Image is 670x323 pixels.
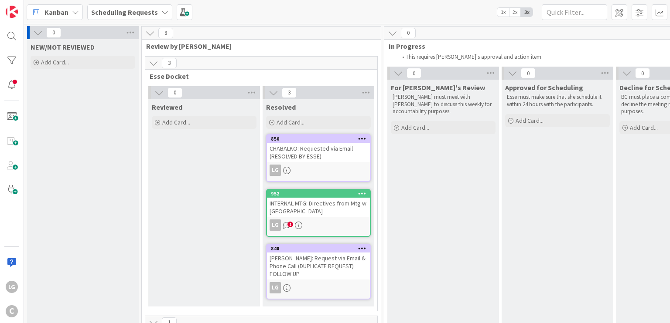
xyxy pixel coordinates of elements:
[162,118,190,126] span: Add Card...
[44,7,68,17] span: Kanban
[393,94,494,115] p: [PERSON_NAME] must meet with [PERSON_NAME] to discuss this weekly for accountability purposes.
[270,219,281,231] div: LG
[277,118,304,126] span: Add Card...
[267,252,370,279] div: [PERSON_NAME]: Request via Email & Phone Call (DUPLICATE REQUEST) FOLLOW UP
[267,165,370,176] div: LG
[267,135,370,143] div: 850
[497,8,509,17] span: 1x
[267,190,370,198] div: 952
[271,246,370,252] div: 848
[635,68,650,78] span: 0
[266,103,296,111] span: Resolved
[267,245,370,252] div: 848
[505,83,583,92] span: Approved for Scheduling
[266,244,371,299] a: 848[PERSON_NAME]: Request via Email & Phone Call (DUPLICATE REQUEST) FOLLOW UPLG
[282,87,297,98] span: 3
[267,219,370,231] div: LG
[6,305,18,317] div: C
[521,68,536,78] span: 0
[167,87,182,98] span: 0
[267,143,370,162] div: CHABALKO: Requested via Email (RESOLVED BY ESSE)
[41,58,69,66] span: Add Card...
[287,222,293,227] span: 1
[266,189,371,237] a: 952INTERNAL MTG: Directives from Mtg w [GEOGRAPHIC_DATA]LG
[146,42,370,50] span: Review by Esse
[507,94,608,108] p: Esse must make sure that she schedule it within 24 hours with the participants.
[46,27,61,38] span: 0
[516,117,544,124] span: Add Card...
[270,282,281,293] div: LG
[162,58,177,68] span: 3
[6,6,18,18] img: Visit kanbanzone.com
[407,68,421,78] span: 0
[158,28,173,38] span: 8
[267,245,370,279] div: 848[PERSON_NAME]: Request via Email & Phone Call (DUPLICATE REQUEST) FOLLOW UP
[31,43,95,51] span: NEW/NOT REVIEWED
[267,198,370,217] div: INTERNAL MTG: Directives from Mtg w [GEOGRAPHIC_DATA]
[401,124,429,131] span: Add Card...
[6,281,18,293] div: LG
[266,134,371,182] a: 850CHABALKO: Requested via Email (RESOLVED BY ESSE)LG
[270,165,281,176] div: LG
[509,8,521,17] span: 2x
[630,124,658,131] span: Add Card...
[91,8,158,17] b: Scheduling Requests
[401,28,416,38] span: 0
[271,136,370,142] div: 850
[521,8,533,17] span: 3x
[542,4,607,20] input: Quick Filter...
[267,282,370,293] div: LG
[152,103,182,111] span: Reviewed
[391,83,485,92] span: For Breanna's Review
[267,135,370,162] div: 850CHABALKO: Requested via Email (RESOLVED BY ESSE)
[150,72,366,81] span: Esse Docket
[271,191,370,197] div: 952
[267,190,370,217] div: 952INTERNAL MTG: Directives from Mtg w [GEOGRAPHIC_DATA]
